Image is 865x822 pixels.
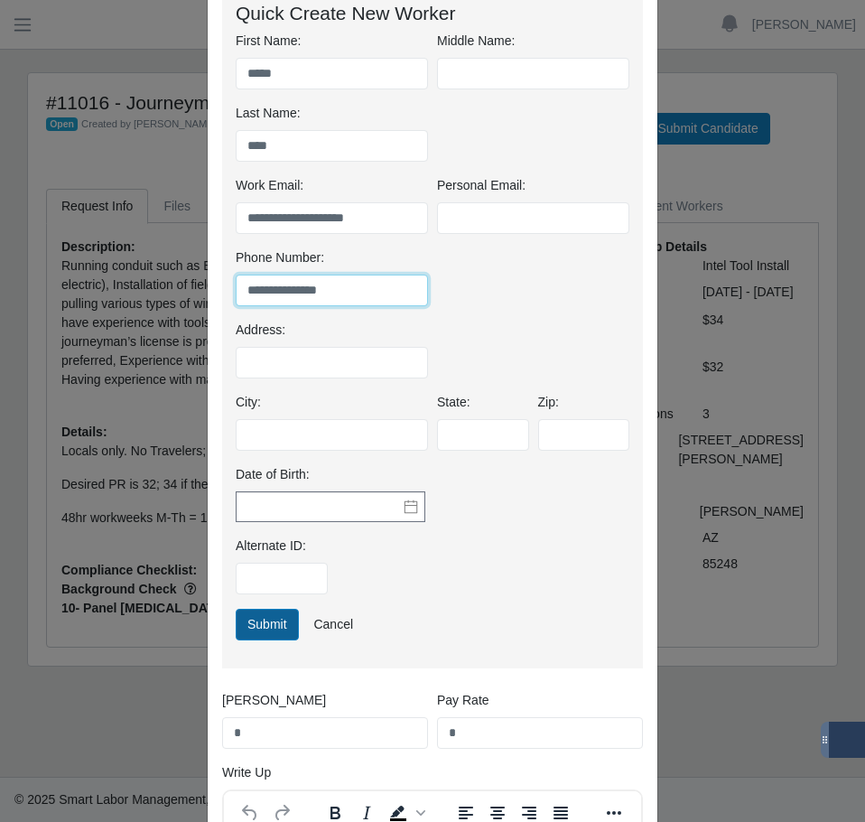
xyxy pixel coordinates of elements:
[222,763,271,782] label: Write Up
[538,393,559,412] label: Zip:
[236,176,303,195] label: Work Email:
[236,248,324,267] label: Phone Number:
[236,537,306,556] label: Alternate ID:
[14,14,403,34] body: Rich Text Area. Press ALT-0 for help.
[437,176,526,195] label: Personal Email:
[437,393,470,412] label: State:
[236,32,301,51] label: First Name:
[236,609,299,640] button: Submit
[236,393,261,412] label: City:
[222,691,326,710] label: [PERSON_NAME]
[302,609,365,640] a: Cancel
[437,691,489,710] label: Pay Rate
[437,32,515,51] label: Middle Name:
[236,321,285,340] label: Address:
[236,104,301,123] label: Last Name:
[236,465,310,484] label: Date of Birth:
